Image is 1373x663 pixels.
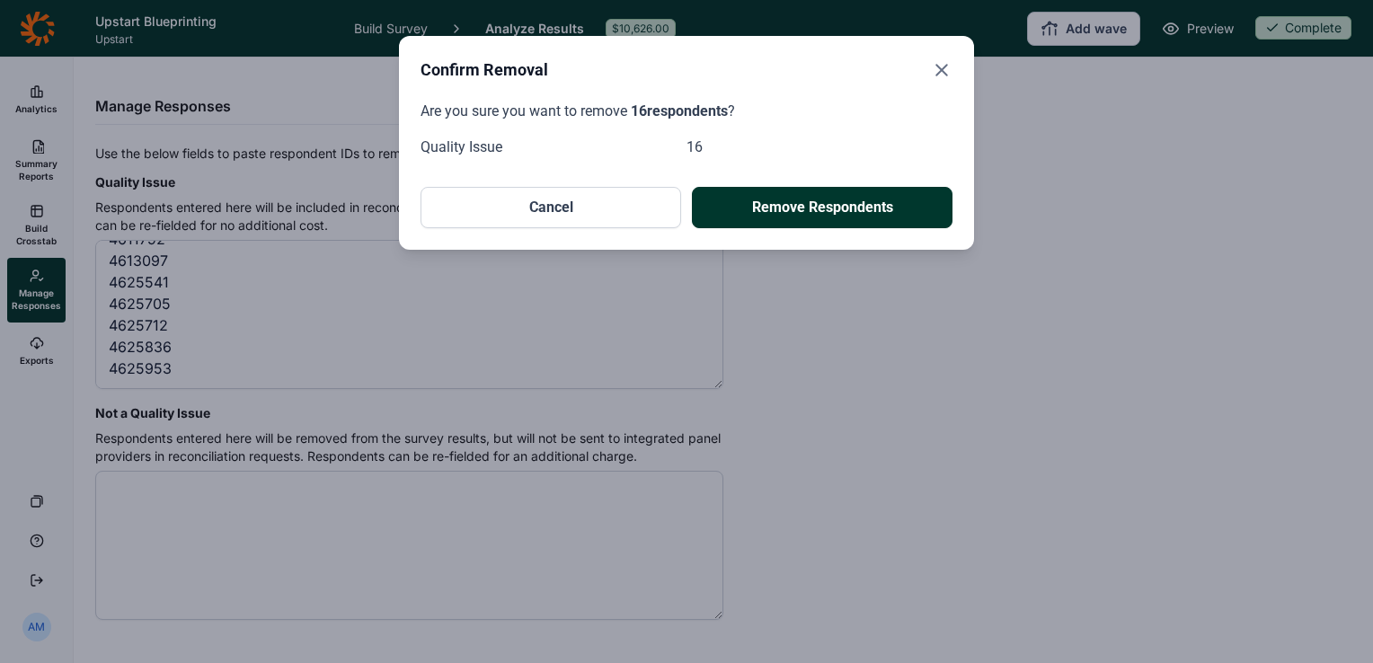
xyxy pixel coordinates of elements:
[631,102,728,119] span: 16 respondents
[421,101,952,122] p: Are you sure you want to remove ?
[931,57,952,83] button: Close
[421,137,686,158] div: Quality Issue
[421,57,548,83] h2: Confirm Removal
[686,137,952,158] div: 16
[692,187,952,228] button: Remove Respondents
[421,187,681,228] button: Cancel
